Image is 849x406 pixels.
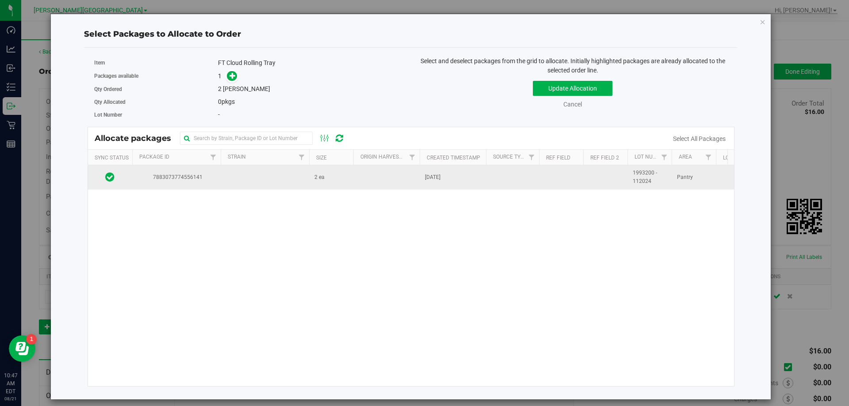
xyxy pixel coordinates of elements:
[635,154,666,160] a: Lot Number
[679,154,692,160] a: Area
[218,85,222,92] span: 2
[223,85,270,92] span: [PERSON_NAME]
[84,28,738,40] div: Select Packages to Allocate to Order
[94,72,218,80] label: Packages available
[206,150,220,165] a: Filter
[405,150,419,165] a: Filter
[425,173,440,182] span: [DATE]
[228,154,246,160] a: Strain
[294,150,309,165] a: Filter
[9,335,35,362] iframe: Resource center
[563,101,582,108] a: Cancel
[673,135,726,142] a: Select All Packages
[316,155,327,161] a: Size
[590,155,619,161] a: Ref Field 2
[524,150,539,165] a: Filter
[94,98,218,106] label: Qty Allocated
[95,155,129,161] a: Sync Status
[723,155,748,161] a: Location
[139,154,169,160] a: Package Id
[677,173,693,182] span: Pantry
[657,150,671,165] a: Filter
[26,334,37,345] iframe: Resource center unread badge
[218,72,222,80] span: 1
[533,81,612,96] button: Update Allocation
[94,59,218,67] label: Item
[218,98,235,105] span: pkgs
[633,169,666,186] span: 1993200 - 112024
[218,58,404,68] div: FT Cloud Rolling Tray
[421,57,725,74] span: Select and deselect packages from the grid to allocate. Initially highlighted packages are alread...
[180,132,313,145] input: Search by Strain, Package ID or Lot Number
[105,171,115,183] span: In Sync
[546,155,570,161] a: Ref Field
[218,111,220,118] span: -
[493,154,527,160] a: Source Type
[314,173,325,182] span: 2 ea
[94,85,218,93] label: Qty Ordered
[94,111,218,119] label: Lot Number
[138,173,215,182] span: 7883073774556141
[218,98,222,105] span: 0
[701,150,715,165] a: Filter
[95,133,180,143] span: Allocate packages
[360,154,405,160] a: Origin Harvests
[427,155,480,161] a: Created Timestamp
